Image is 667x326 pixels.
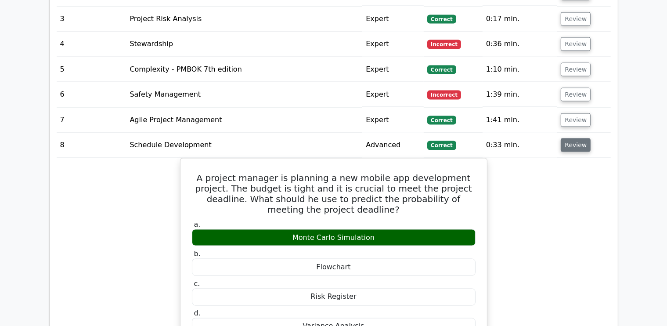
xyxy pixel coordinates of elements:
[362,57,424,82] td: Expert
[483,32,558,57] td: 0:36 min.
[561,88,591,101] button: Review
[126,7,362,32] td: Project Risk Analysis
[483,133,558,158] td: 0:33 min.
[483,82,558,107] td: 1:39 min.
[126,133,362,158] td: Schedule Development
[192,229,476,246] div: Monte Carlo Simulation
[427,91,461,99] span: Incorrect
[427,141,456,150] span: Correct
[57,82,126,107] td: 6
[561,138,591,152] button: Review
[561,113,591,127] button: Review
[483,7,558,32] td: 0:17 min.
[57,108,126,133] td: 7
[561,63,591,76] button: Review
[427,116,456,125] span: Correct
[362,133,424,158] td: Advanced
[192,289,476,306] div: Risk Register
[126,108,362,133] td: Agile Project Management
[192,259,476,276] div: Flowchart
[561,12,591,26] button: Review
[194,279,200,288] span: c.
[194,250,201,258] span: b.
[194,309,201,318] span: d.
[427,40,461,49] span: Incorrect
[191,173,476,215] h5: A project manager is planning a new mobile app development project. The budget is tight and it is...
[427,15,456,24] span: Correct
[561,37,591,51] button: Review
[362,32,424,57] td: Expert
[362,82,424,107] td: Expert
[427,65,456,74] span: Correct
[483,108,558,133] td: 1:41 min.
[57,7,126,32] td: 3
[483,57,558,82] td: 1:10 min.
[362,7,424,32] td: Expert
[126,32,362,57] td: Stewardship
[126,57,362,82] td: Complexity - PMBOK 7th edition
[57,133,126,158] td: 8
[194,220,201,228] span: a.
[362,108,424,133] td: Expert
[57,57,126,82] td: 5
[126,82,362,107] td: Safety Management
[57,32,126,57] td: 4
